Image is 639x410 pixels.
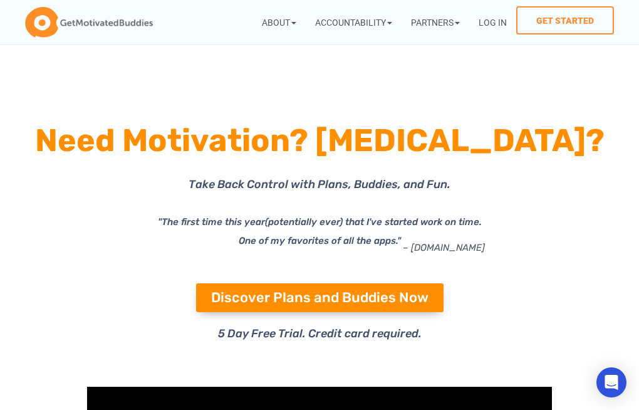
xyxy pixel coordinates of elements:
[16,118,623,163] h1: Need Motivation? [MEDICAL_DATA]?
[252,6,306,38] a: About
[596,367,626,397] div: Open Intercom Messenger
[306,6,402,38] a: Accountability
[196,283,444,312] a: Discover Plans and Buddies Now
[189,177,450,191] span: Take Back Control with Plans, Buddies, and Fun.
[469,6,516,38] a: Log In
[158,216,265,228] i: "The first time this year
[402,6,469,38] a: Partners
[25,7,153,38] img: GetMotivatedBuddies
[211,291,429,305] span: Discover Plans and Buddies Now
[516,6,614,34] a: Get Started
[239,216,482,246] i: (potentially ever) that I've started work on time. One of my favorites of all the apps."
[218,327,422,340] span: 5 Day Free Trial. Credit card required.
